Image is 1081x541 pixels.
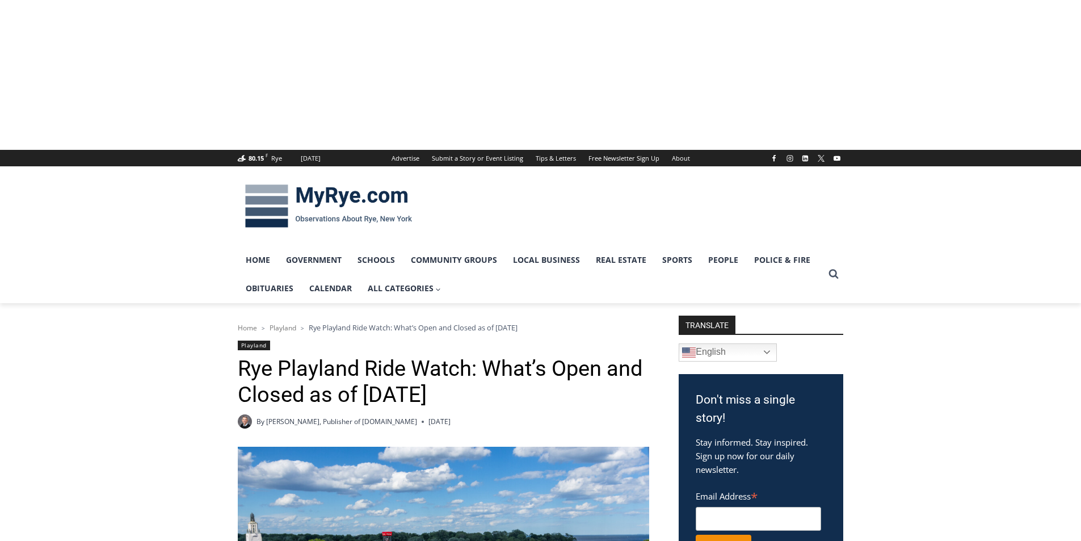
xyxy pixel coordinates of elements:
[360,274,449,303] a: All Categories
[238,322,649,333] nav: Breadcrumbs
[505,246,588,274] a: Local Business
[238,341,270,350] a: Playland
[679,316,735,334] strong: TRANSLATE
[238,323,257,333] a: Home
[238,177,419,236] img: MyRye.com
[238,246,278,274] a: Home
[368,282,441,295] span: All Categories
[266,417,417,426] a: [PERSON_NAME], Publisher of [DOMAIN_NAME]
[682,346,696,359] img: en
[271,153,282,163] div: Rye
[385,150,696,166] nav: Secondary Navigation
[238,356,649,408] h1: Rye Playland Ride Watch: What’s Open and Closed as of [DATE]
[256,416,264,427] span: By
[385,150,426,166] a: Advertise
[238,414,252,429] a: Author image
[654,246,700,274] a: Sports
[814,152,828,165] a: X
[696,485,821,505] label: Email Address
[278,246,350,274] a: Government
[266,152,268,158] span: F
[746,246,818,274] a: Police & Fire
[350,246,403,274] a: Schools
[426,150,529,166] a: Submit a Story or Event Listing
[238,246,823,303] nav: Primary Navigation
[309,322,518,333] span: Rye Playland Ride Watch: What’s Open and Closed as of [DATE]
[301,324,304,332] span: >
[529,150,582,166] a: Tips & Letters
[696,435,826,476] p: Stay informed. Stay inspired. Sign up now for our daily newsletter.
[783,152,797,165] a: Instagram
[588,246,654,274] a: Real Estate
[301,153,321,163] div: [DATE]
[830,152,844,165] a: YouTube
[700,246,746,274] a: People
[262,324,265,332] span: >
[428,416,451,427] time: [DATE]
[798,152,812,165] a: Linkedin
[270,323,296,333] a: Playland
[403,246,505,274] a: Community Groups
[696,391,826,427] h3: Don't miss a single story!
[666,150,696,166] a: About
[767,152,781,165] a: Facebook
[582,150,666,166] a: Free Newsletter Sign Up
[679,343,777,362] a: English
[823,264,844,284] button: View Search Form
[249,154,264,162] span: 80.15
[301,274,360,303] a: Calendar
[238,274,301,303] a: Obituaries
